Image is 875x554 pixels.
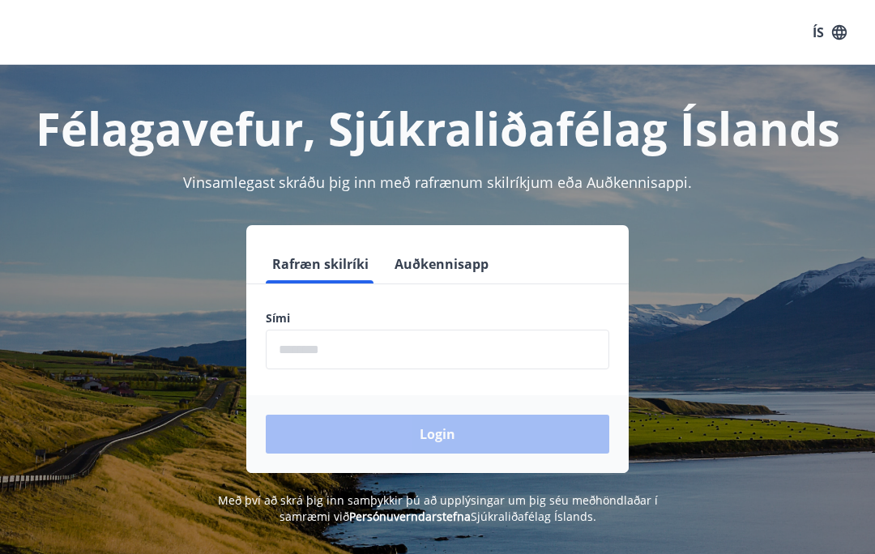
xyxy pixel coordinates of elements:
[19,97,856,159] h1: Félagavefur, Sjúkraliðafélag Íslands
[349,509,471,524] a: Persónuverndarstefna
[804,18,856,47] button: ÍS
[388,245,495,283] button: Auðkennisapp
[266,310,609,326] label: Sími
[183,173,692,192] span: Vinsamlegast skráðu þig inn með rafrænum skilríkjum eða Auðkennisappi.
[266,245,375,283] button: Rafræn skilríki
[218,492,658,524] span: Með því að skrá þig inn samþykkir þú að upplýsingar um þig séu meðhöndlaðar í samræmi við Sjúkral...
